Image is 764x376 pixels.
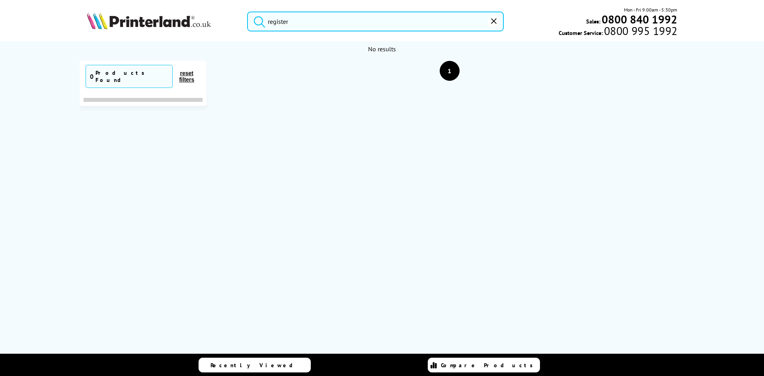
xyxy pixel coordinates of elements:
span: Sales: [586,18,600,25]
span: Customer Service: [559,27,677,37]
b: 0800 840 1992 [602,12,677,27]
div: Products Found [95,69,168,84]
input: Search product or bran [247,12,504,31]
span: Recently Viewed [210,362,301,369]
span: Compare Products [441,362,537,369]
a: Compare Products [428,358,540,372]
a: Recently Viewed [199,358,311,372]
span: 0800 995 1992 [603,27,677,35]
a: 0800 840 1992 [600,16,677,23]
span: 0 [90,72,94,80]
a: Printerland Logo [87,12,237,31]
span: Mon - Fri 9:00am - 5:30pm [624,6,677,14]
img: Printerland Logo [87,12,211,29]
div: No results [90,45,674,53]
button: reset filters [173,70,201,83]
